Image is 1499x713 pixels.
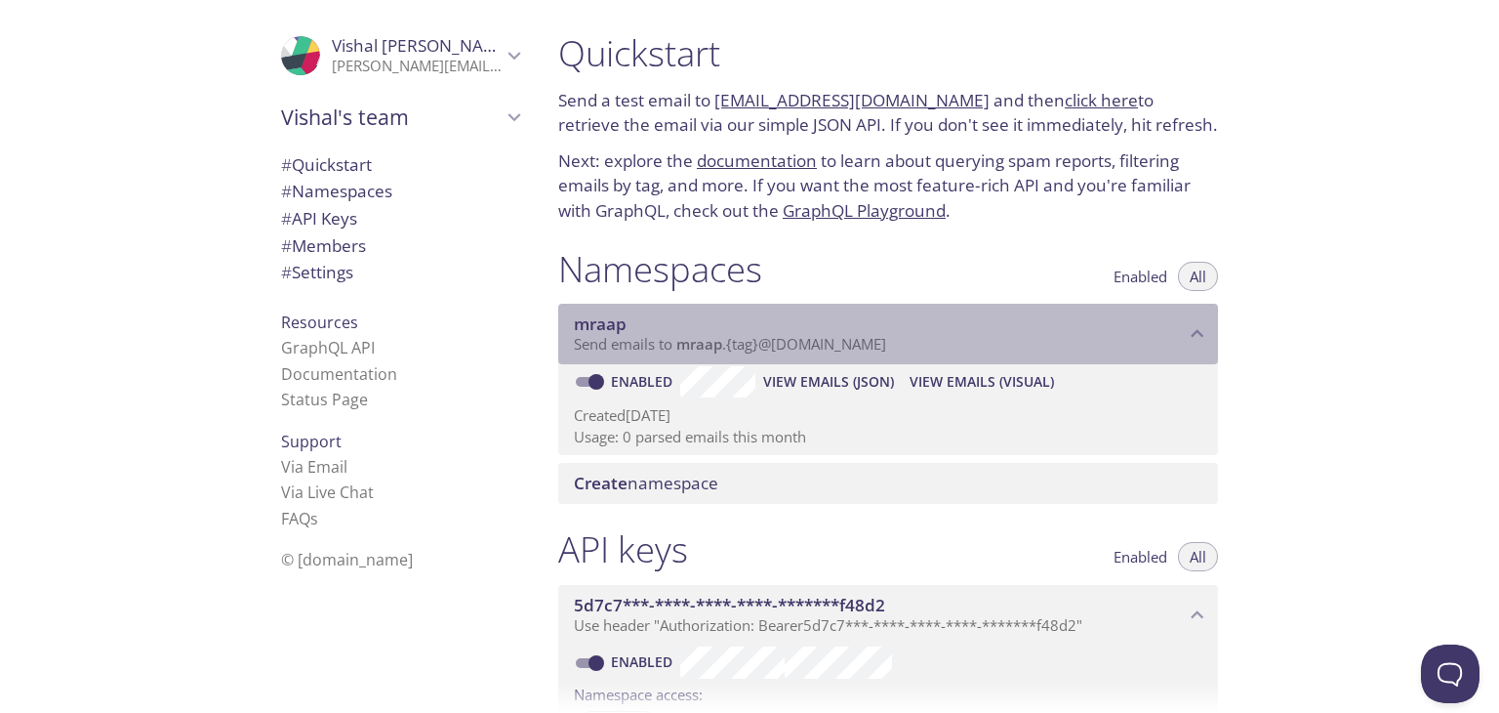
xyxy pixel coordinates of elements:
span: mraap [574,313,627,335]
span: # [281,153,292,176]
button: All [1178,262,1218,291]
span: Quickstart [281,153,372,176]
span: View Emails (Visual) [910,370,1054,394]
span: Vishal's team [281,104,502,131]
iframe: Help Scout Beacon - Open [1421,645,1479,703]
div: Vishal's team [265,92,535,143]
a: click here [1065,89,1138,111]
span: Members [281,234,366,257]
h1: Namespaces [558,247,762,291]
div: Vishal Singh [265,23,535,88]
p: [PERSON_NAME][EMAIL_ADDRESS][PERSON_NAME][DOMAIN_NAME] [332,57,502,76]
span: View Emails (JSON) [763,370,894,394]
a: GraphQL Playground [783,199,946,222]
a: Status Page [281,389,368,410]
a: FAQ [281,508,318,529]
p: Usage: 0 parsed emails this month [574,427,1202,447]
span: # [281,207,292,230]
button: Enabled [1102,262,1179,291]
label: Namespace access: [574,679,703,707]
a: Via Live Chat [281,482,374,503]
div: Create namespace [558,463,1218,504]
a: GraphQL API [281,337,375,358]
div: Team Settings [265,259,535,286]
span: # [281,180,292,202]
div: mraap namespace [558,304,1218,364]
span: Vishal [PERSON_NAME] [332,34,513,57]
a: Via Email [281,456,347,478]
a: Enabled [608,652,680,671]
span: # [281,261,292,283]
span: s [310,508,318,529]
button: All [1178,542,1218,571]
a: documentation [697,149,817,172]
button: View Emails (Visual) [902,366,1062,398]
button: Enabled [1102,542,1179,571]
div: Quickstart [265,151,535,179]
span: Create [574,472,628,494]
a: Enabled [608,372,680,391]
span: # [281,234,292,257]
p: Next: explore the to learn about querying spam reports, filtering emails by tag, and more. If you... [558,148,1218,224]
p: Created [DATE] [574,405,1202,426]
p: Send a test email to and then to retrieve the email via our simple JSON API. If you don't see it ... [558,88,1218,138]
span: Support [281,431,342,452]
span: Namespaces [281,180,392,202]
h1: API keys [558,527,688,571]
span: namespace [574,472,718,494]
button: View Emails (JSON) [755,366,902,398]
div: Members [265,232,535,260]
span: Send emails to . {tag} @[DOMAIN_NAME] [574,334,886,354]
div: Namespaces [265,178,535,205]
a: Documentation [281,363,397,385]
span: mraap [676,334,722,354]
h1: Quickstart [558,31,1218,75]
span: Settings [281,261,353,283]
div: API Keys [265,205,535,232]
a: [EMAIL_ADDRESS][DOMAIN_NAME] [714,89,990,111]
span: API Keys [281,207,357,230]
span: Resources [281,312,358,333]
span: © [DOMAIN_NAME] [281,549,413,570]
